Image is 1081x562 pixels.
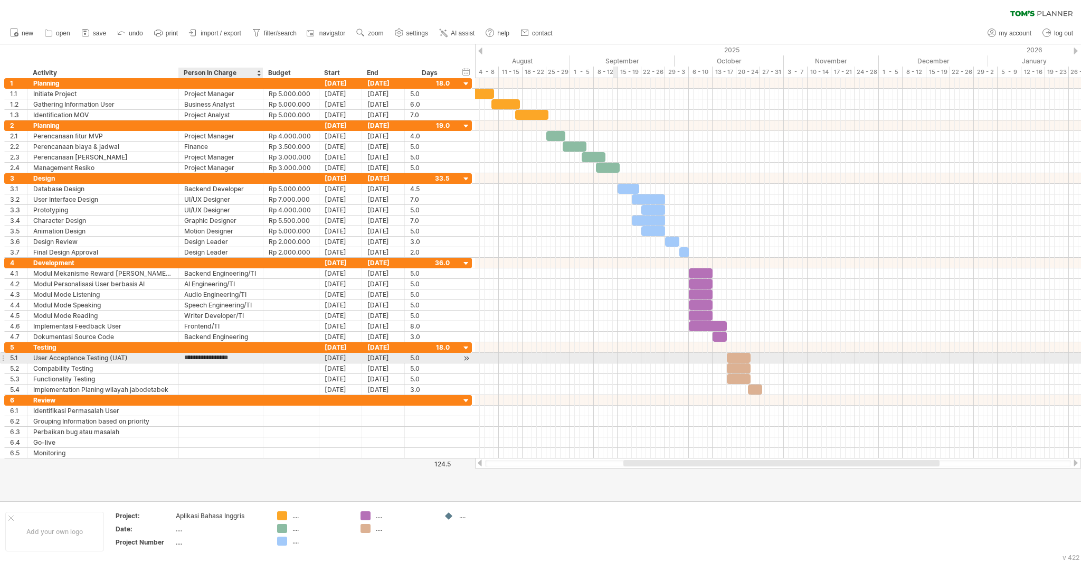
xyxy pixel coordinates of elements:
[7,26,36,40] a: new
[184,205,258,215] div: UI/UX Designer
[410,247,450,257] div: 2.0
[903,67,926,78] div: 8 - 12
[461,353,471,364] div: scroll to activity
[269,142,314,152] div: Rp 3.500.000
[410,131,450,141] div: 4.0
[184,142,258,152] div: Finance
[410,385,450,395] div: 3.0
[33,258,173,268] div: Development
[10,247,27,257] div: 3.7
[33,226,173,236] div: Animation Design
[269,226,314,236] div: Rp 5.000.000
[116,511,174,520] div: Project:
[269,194,314,204] div: Rp 7.000.000
[879,67,903,78] div: 1 - 5
[362,205,405,215] div: [DATE]
[319,142,362,152] div: [DATE]
[184,226,258,236] div: Motion Designer
[269,247,314,257] div: Rp 2.000.000
[184,237,258,247] div: Design Leader
[250,26,300,40] a: filter/search
[10,279,27,289] div: 4.2
[264,30,297,37] span: filter/search
[10,237,27,247] div: 3.6
[269,99,314,109] div: Rp 5.000.000
[184,152,258,162] div: Project Manager
[362,311,405,321] div: [DATE]
[879,55,988,67] div: December 2025
[362,173,405,183] div: [DATE]
[10,216,27,226] div: 3.4
[33,173,173,183] div: Design
[10,152,27,162] div: 2.3
[33,142,173,152] div: Perencanaan biaya & jadwal
[410,332,450,342] div: 3.0
[269,205,314,215] div: Rp 4.000.000
[459,511,517,520] div: ....
[392,26,431,40] a: settings
[362,152,405,162] div: [DATE]
[176,524,264,533] div: ....
[33,237,173,247] div: Design Review
[362,279,405,289] div: [DATE]
[319,247,362,257] div: [DATE]
[319,163,362,173] div: [DATE]
[319,321,362,331] div: [DATE]
[10,110,27,120] div: 1.3
[10,300,27,310] div: 4.4
[985,26,1035,40] a: my account
[362,110,405,120] div: [DATE]
[362,353,405,363] div: [DATE]
[10,78,27,88] div: 1
[10,289,27,299] div: 4.3
[33,247,173,257] div: Final Design Approval
[362,142,405,152] div: [DATE]
[410,89,450,99] div: 5.0
[33,342,173,352] div: Testing
[319,89,362,99] div: [DATE]
[33,216,173,226] div: Character Design
[33,448,173,458] div: Monitoring
[10,437,27,447] div: 6.4
[362,99,405,109] div: [DATE]
[1021,67,1045,78] div: 12 - 16
[10,363,27,373] div: 5.2
[362,374,405,384] div: [DATE]
[10,385,27,395] div: 5.4
[362,300,405,310] div: [DATE]
[362,332,405,342] div: [DATE]
[736,67,760,78] div: 20 - 24
[269,237,314,247] div: Rp 2.000.000
[33,332,173,342] div: Dokumentasi Source Code
[1040,26,1076,40] a: log out
[410,237,450,247] div: 3.0
[56,30,70,37] span: open
[831,67,855,78] div: 17 - 21
[269,184,314,194] div: Rp 5.000.000
[319,300,362,310] div: [DATE]
[10,131,27,141] div: 2.1
[33,289,173,299] div: Modul Mode Listening
[319,110,362,120] div: [DATE]
[10,120,27,130] div: 2
[33,406,173,416] div: Identifikasi Permasalah User
[33,321,173,331] div: Implementasi Feedback User
[33,374,173,384] div: Functionality Testing
[184,110,258,120] div: Project Analyst
[10,406,27,416] div: 6.1
[10,395,27,405] div: 6
[305,26,348,40] a: navigator
[362,268,405,278] div: [DATE]
[184,279,258,289] div: AI Engineering/TI
[362,194,405,204] div: [DATE]
[22,30,33,37] span: new
[410,374,450,384] div: 5.0
[1045,67,1069,78] div: 19 - 23
[410,194,450,204] div: 7.0
[10,258,27,268] div: 4
[362,258,405,268] div: [DATE]
[362,237,405,247] div: [DATE]
[129,30,143,37] span: undo
[410,268,450,278] div: 5.0
[324,68,356,78] div: Start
